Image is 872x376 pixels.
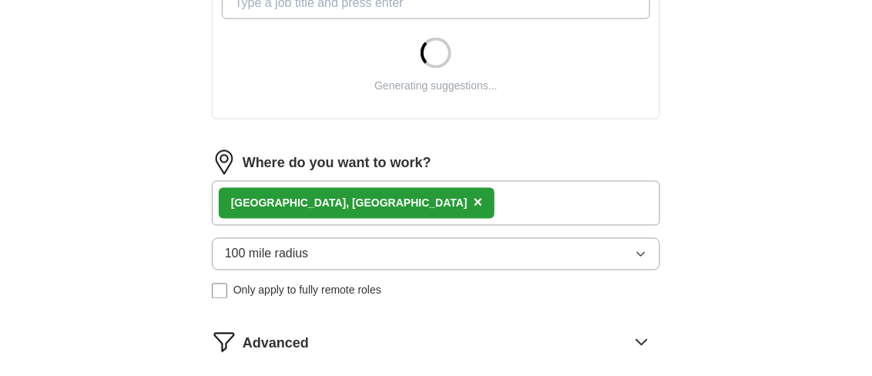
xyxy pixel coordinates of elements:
span: 100 mile radius [225,245,309,264]
span: Advanced [243,334,309,354]
span: Only apply to fully remote roles [233,283,381,299]
input: Only apply to fully remote roles [212,284,227,299]
img: location.png [212,150,236,175]
label: Where do you want to work? [243,153,431,173]
button: × [474,192,483,215]
button: 100 mile radius [212,238,660,270]
div: Generating suggestions... [374,78,498,94]
div: [GEOGRAPHIC_DATA], [GEOGRAPHIC_DATA] [231,196,468,212]
span: × [474,194,483,211]
img: filter [212,330,236,354]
